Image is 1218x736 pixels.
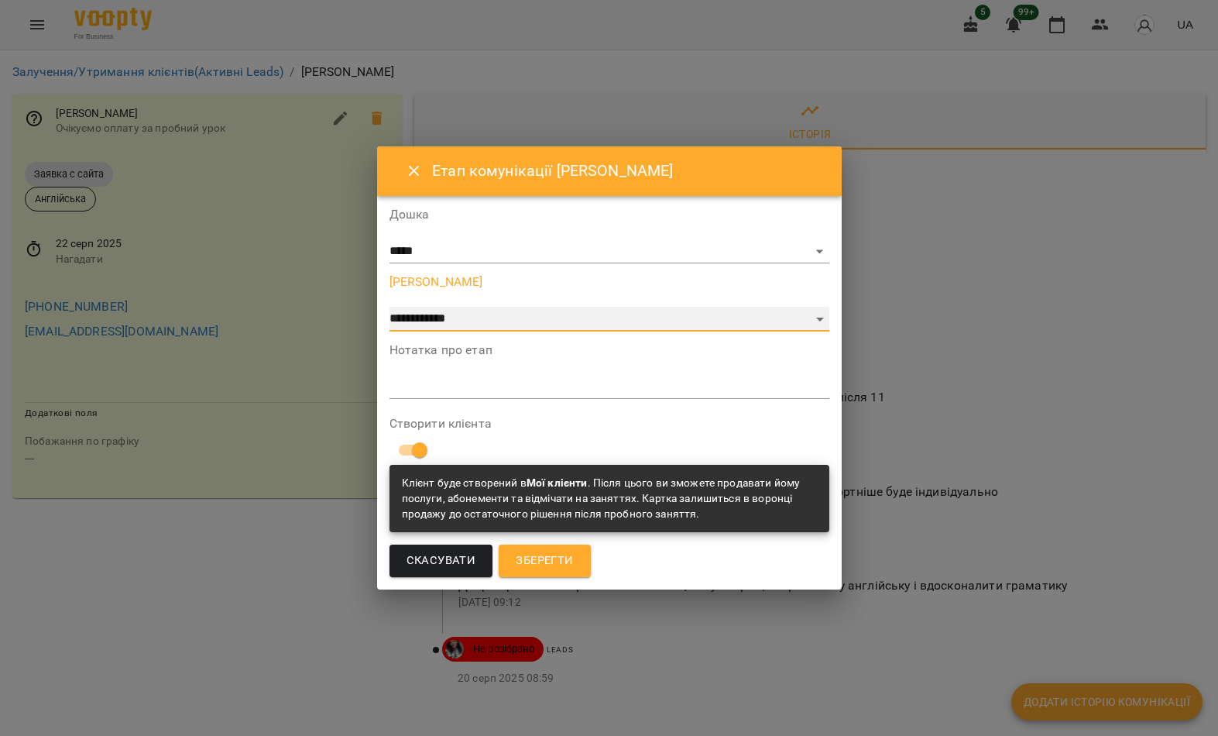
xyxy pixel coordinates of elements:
[432,159,822,183] h6: Етап комунікації [PERSON_NAME]
[527,476,588,489] b: Мої клієнти
[402,476,801,519] span: Клієнт буде створений в . Після цього ви зможете продавати йому послуги, абонементи та відмічати ...
[389,418,829,430] label: Створити клієнта
[516,551,573,571] span: Зберегти
[499,545,590,577] button: Зберегти
[389,344,829,356] label: Нотатка про етап
[407,551,476,571] span: Скасувати
[389,276,829,288] label: [PERSON_NAME]
[389,208,829,221] label: Дошка
[396,153,433,190] button: Close
[389,545,493,577] button: Скасувати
